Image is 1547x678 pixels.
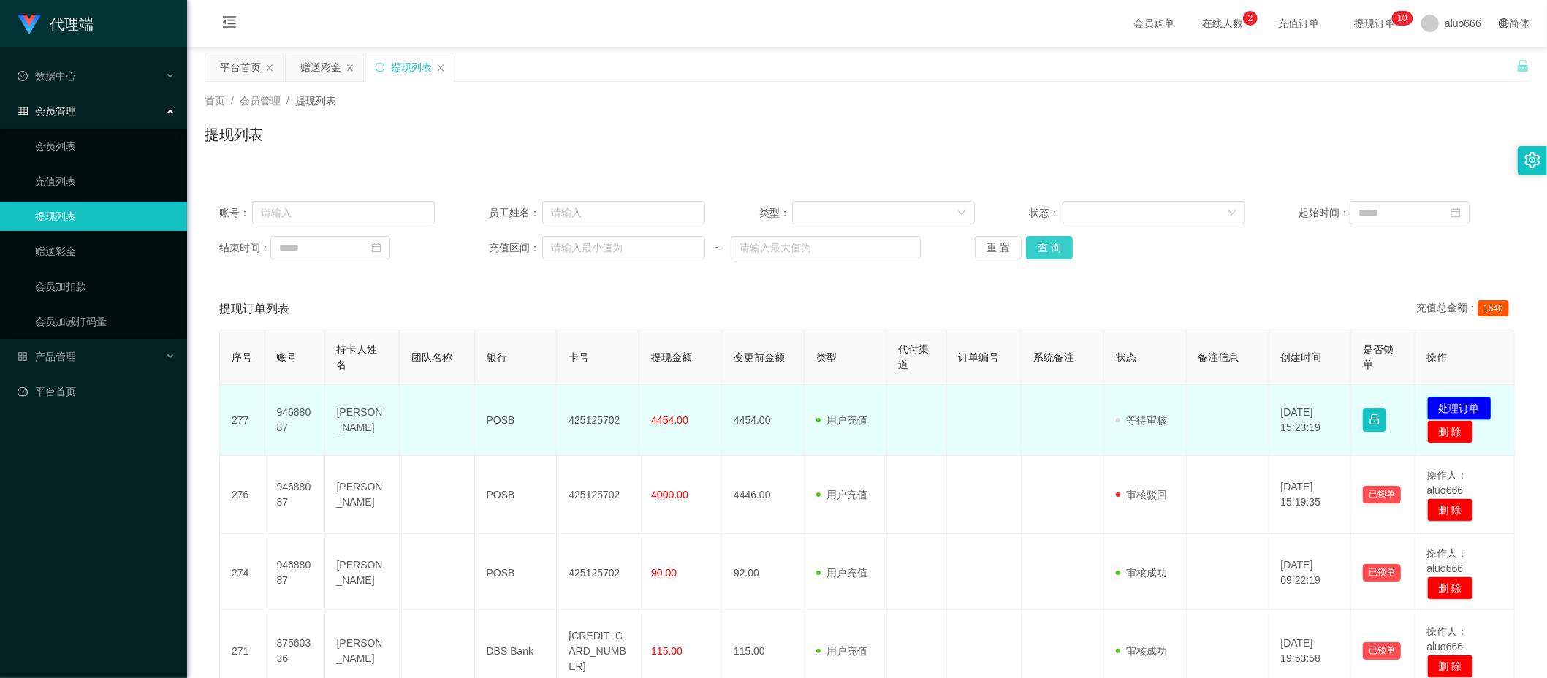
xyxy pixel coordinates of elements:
[1347,18,1402,28] span: 提现订单
[651,414,688,426] span: 4454.00
[542,201,704,224] input: 请输入
[219,240,270,256] span: 结束时间：
[489,205,542,221] span: 员工姓名：
[35,202,175,231] a: 提现列表
[1116,351,1136,363] span: 状态
[1281,351,1322,363] span: 创建时间
[651,567,677,579] span: 90.00
[220,456,265,534] td: 276
[816,414,867,426] span: 用户充值
[18,351,76,362] span: 产品管理
[1116,567,1167,579] span: 审核成功
[325,534,400,612] td: [PERSON_NAME]
[371,243,381,253] i: 图标: calendar
[1363,564,1401,582] button: 已锁单
[1427,576,1474,600] button: 删 除
[722,385,805,456] td: 4454.00
[1391,11,1413,26] sup: 10
[35,272,175,301] a: 会员加扣款
[18,351,28,362] i: 图标: appstore-o
[1116,645,1167,657] span: 审核成功
[1427,420,1474,443] button: 删 除
[252,201,435,224] input: 请输入
[411,351,452,363] span: 团队名称
[816,351,837,363] span: 类型
[475,534,558,612] td: POSB
[1427,625,1468,652] span: 操作人：aluo666
[286,95,289,107] span: /
[1478,300,1509,316] span: 1540
[295,95,336,107] span: 提现列表
[346,64,354,72] i: 图标: close
[220,385,265,456] td: 277
[1116,489,1167,500] span: 审核驳回
[1451,207,1461,218] i: 图标: calendar
[1116,414,1167,426] span: 等待审核
[975,236,1022,259] button: 重 置
[265,534,325,612] td: 94688087
[1397,11,1402,26] p: 1
[220,534,265,612] td: 274
[1271,18,1326,28] span: 充值订单
[1363,408,1386,432] button: 图标: lock
[722,456,805,534] td: 4446.00
[18,105,76,117] span: 会员管理
[50,1,94,47] h1: 代理端
[219,300,289,318] span: 提现订单列表
[1416,300,1515,318] div: 充值总金额：
[759,205,793,221] span: 类型：
[731,236,921,259] input: 请输入最大值为
[475,385,558,456] td: POSB
[325,385,400,456] td: [PERSON_NAME]
[1427,469,1468,496] span: 操作人：aluo666
[816,489,867,500] span: 用户充值
[816,567,867,579] span: 用户充值
[232,351,252,363] span: 序号
[1033,351,1074,363] span: 系统备注
[205,123,263,145] h1: 提现列表
[557,385,639,456] td: 425125702
[734,351,785,363] span: 变更前金额
[957,208,966,218] i: 图标: down
[1195,18,1250,28] span: 在线人数
[1427,547,1468,574] span: 操作人：aluo666
[569,351,589,363] span: 卡号
[205,95,225,107] span: 首页
[1299,205,1350,221] span: 起始时间：
[18,71,28,81] i: 图标: check-circle-o
[651,351,692,363] span: 提现金额
[1499,18,1509,28] i: 图标: global
[1516,59,1529,72] i: 图标: unlock
[337,343,378,370] span: 持卡人姓名
[1427,351,1448,363] span: 操作
[205,1,254,47] i: 图标: menu-fold
[722,534,805,612] td: 92.00
[487,351,507,363] span: 银行
[475,456,558,534] td: POSB
[18,18,94,29] a: 代理端
[489,240,542,256] span: 充值区间：
[18,70,76,82] span: 数据中心
[1269,456,1352,534] td: [DATE] 15:19:35
[231,95,234,107] span: /
[1248,11,1253,26] p: 2
[219,205,252,221] span: 账号：
[277,351,297,363] span: 账号
[325,456,400,534] td: [PERSON_NAME]
[1427,397,1491,420] button: 处理订单
[816,645,867,657] span: 用户充值
[265,456,325,534] td: 94688087
[1402,11,1407,26] p: 0
[375,62,385,72] i: 图标: sync
[436,64,445,72] i: 图标: close
[1363,486,1401,503] button: 已锁单
[300,53,341,81] div: 赠送彩金
[240,95,281,107] span: 会员管理
[220,53,261,81] div: 平台首页
[1026,236,1073,259] button: 查 询
[391,53,432,81] div: 提现列表
[1363,343,1394,370] span: 是否锁单
[265,385,325,456] td: 94688087
[1228,208,1236,218] i: 图标: down
[1243,11,1258,26] sup: 2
